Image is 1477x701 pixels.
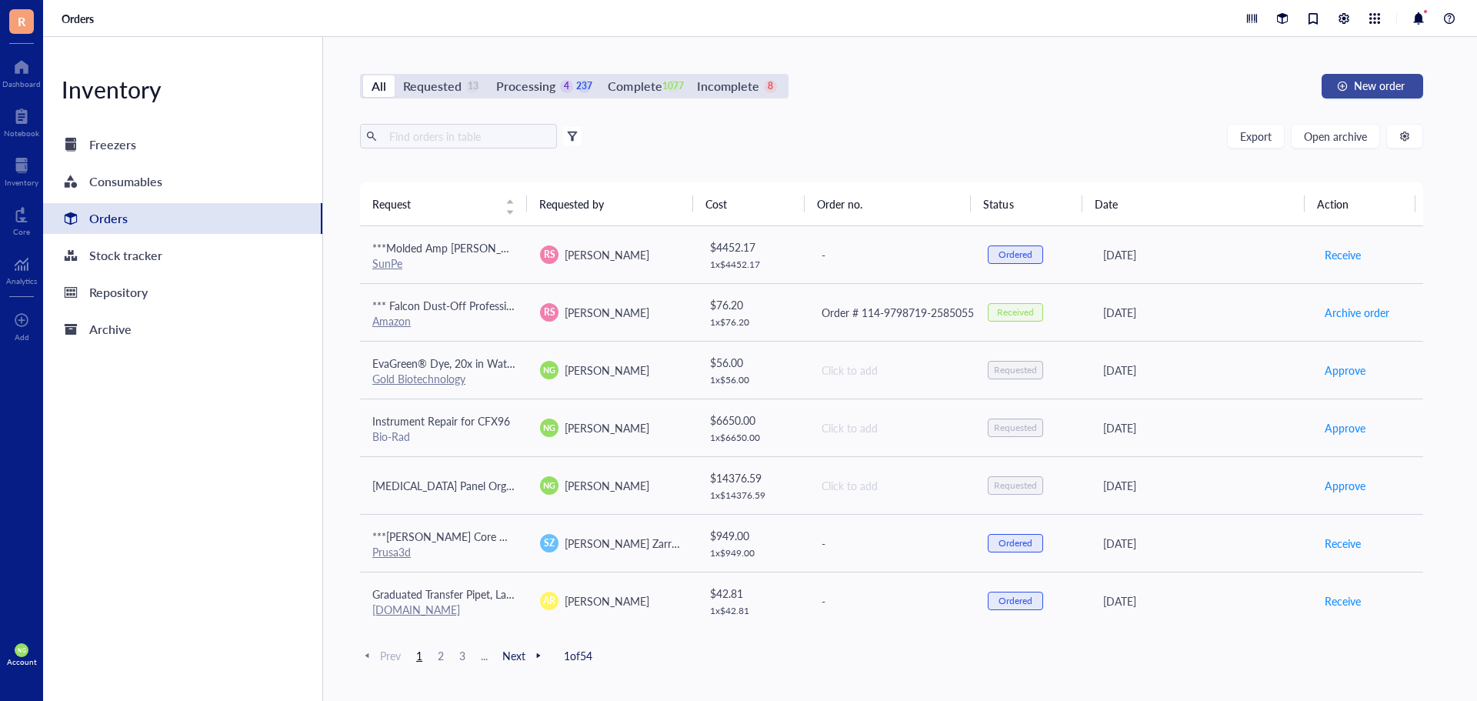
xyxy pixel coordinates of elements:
div: Analytics [6,276,37,285]
a: Dashboard [2,55,41,88]
a: [DOMAIN_NAME] [372,602,460,617]
span: *** Falcon Dust-Off Professional Electronics Compressed Air Duster, 12 oz (12 Pack) [372,298,772,313]
a: Core [13,202,30,236]
div: 1077 [667,80,680,93]
span: 3 [453,649,472,663]
div: Order # 114-9798719-2585055 [822,304,963,321]
span: EvaGreen® Dye, 20x in Water [372,356,516,371]
a: Gold Biotechnology [372,371,465,386]
div: - [822,535,963,552]
a: Consumables [43,166,322,197]
span: ***Molded Amp [PERSON_NAME] - Quote SP24P031-20250930A - PO [372,240,713,255]
span: Approve [1325,419,1365,436]
div: Inventory [5,178,38,187]
div: Orders [89,208,128,229]
div: $ 42.81 [710,585,796,602]
span: ***[PERSON_NAME] Core ONE Kit [372,529,538,544]
th: Date [1082,182,1305,225]
td: Order # 114-9798719-2585055 [808,283,975,341]
span: 2 [432,649,450,663]
a: Inventory [5,153,38,187]
span: 1 of 54 [564,649,592,663]
span: Next [502,649,545,663]
button: Receive [1324,242,1362,267]
div: Requested [994,479,1037,492]
td: Click to add [808,399,975,456]
td: - [808,514,975,572]
div: [DATE] [1103,304,1299,321]
div: $ 56.00 [710,354,796,371]
div: Dashboard [2,79,41,88]
a: Notebook [4,104,39,138]
span: [PERSON_NAME] [565,305,649,320]
div: [DATE] [1103,535,1299,552]
th: Action [1305,182,1416,225]
span: NG [543,364,555,376]
input: Find orders in table [383,125,551,148]
span: Approve [1325,362,1365,379]
a: Analytics [6,252,37,285]
div: Account [7,657,37,666]
span: [PERSON_NAME] [565,362,649,378]
div: Requested [994,364,1037,376]
div: 1 x $ 76.20 [710,316,796,329]
span: Receive [1325,246,1361,263]
div: 1 x $ 14376.59 [710,489,796,502]
div: Bio-Rad [372,429,515,443]
div: 4 [560,80,573,93]
div: $ 949.00 [710,527,796,544]
span: New order [1354,79,1405,92]
div: Incomplete [697,75,759,97]
span: Instrument Repair for CFX96 [372,413,510,429]
div: Complete [608,75,662,97]
div: 13 [466,80,479,93]
span: Open archive [1304,130,1367,142]
div: Stock tracker [89,245,162,266]
button: Approve [1324,416,1366,440]
span: AR [543,594,555,608]
a: Repository [43,277,322,308]
span: RS [544,248,555,262]
div: Requested [403,75,462,97]
button: Export [1227,124,1285,149]
span: NG [18,647,25,653]
div: Ordered [999,249,1032,261]
div: Freezers [89,134,136,155]
a: SunPe [372,255,402,271]
button: Approve [1324,358,1366,382]
div: Click to add [822,362,963,379]
span: RS [544,305,555,319]
span: [PERSON_NAME] [565,593,649,609]
div: - [822,246,963,263]
div: 1 x $ 56.00 [710,374,796,386]
th: Requested by [527,182,694,225]
div: $ 6650.00 [710,412,796,429]
div: Processing [496,75,555,97]
a: Prusa3d [372,544,411,559]
div: Inventory [43,74,322,105]
span: Archive order [1325,304,1389,321]
span: [PERSON_NAME] [565,478,649,493]
th: Request [360,182,527,225]
div: 8 [764,80,777,93]
div: Core [13,227,30,236]
button: Receive [1324,531,1362,556]
div: Consumables [89,171,162,192]
div: Add [15,332,29,342]
span: NG [543,422,555,434]
th: Order no. [805,182,972,225]
span: ... [475,649,493,663]
span: [MEDICAL_DATA] Panel Organisms [GEOGRAPHIC_DATA][US_STATE] [372,478,703,493]
th: Status [971,182,1082,225]
div: Ordered [999,595,1032,607]
td: - [808,226,975,284]
div: Received [997,306,1034,319]
button: Approve [1324,473,1366,498]
div: Notebook [4,129,39,138]
div: segmented control [360,74,789,98]
div: [DATE] [1103,419,1299,436]
span: [PERSON_NAME] [565,420,649,436]
button: Receive [1324,589,1362,613]
span: Receive [1325,535,1361,552]
span: 1 [410,649,428,663]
